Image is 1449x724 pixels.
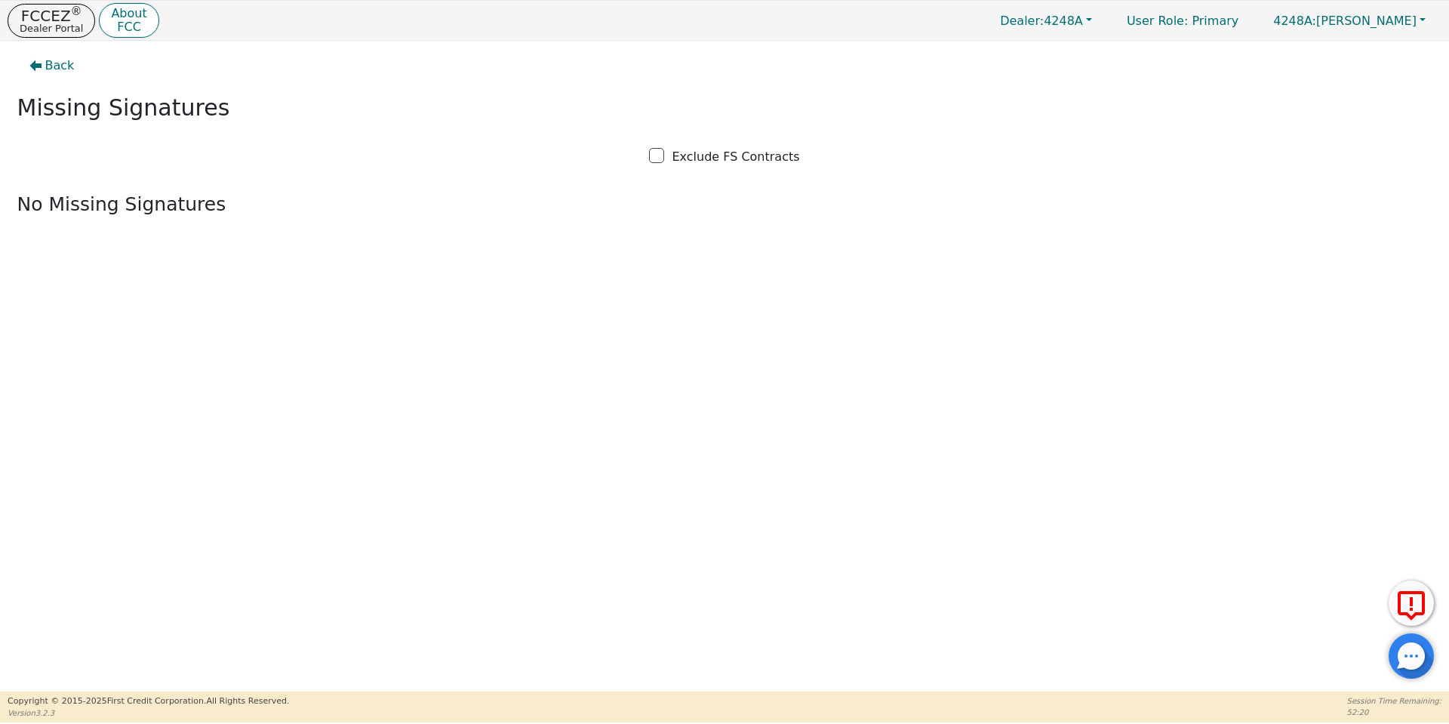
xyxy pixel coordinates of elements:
sup: ® [71,5,82,18]
span: [PERSON_NAME] [1273,14,1417,28]
span: Dealer: [1000,14,1044,28]
span: All Rights Reserved. [206,696,289,706]
p: Copyright © 2015- 2025 First Credit Corporation. [8,695,289,708]
button: Dealer:4248A [984,9,1108,32]
button: 4248A:[PERSON_NAME] [1257,9,1441,32]
button: Report Error to FCC [1389,581,1434,626]
p: Dealer Portal [20,23,83,33]
p: Version 3.2.3 [8,707,289,719]
span: 4248A: [1273,14,1316,28]
span: User Role : [1127,14,1188,28]
a: User Role: Primary [1112,6,1254,35]
p: 52:20 [1347,707,1441,718]
span: 4248A [1000,14,1083,28]
button: FCCEZ®Dealer Portal [8,4,95,38]
p: About [111,8,146,20]
h2: Missing Signatures [17,94,1432,122]
p: Exclude FS Contracts [672,148,799,166]
span: Back [45,57,75,75]
p: FCC [111,21,146,33]
p: No Missing Signatures [17,190,1432,219]
button: Back [17,48,87,83]
button: AboutFCC [99,3,158,39]
p: FCCEZ [20,8,83,23]
p: Session Time Remaining: [1347,695,1441,707]
p: Primary [1112,6,1254,35]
